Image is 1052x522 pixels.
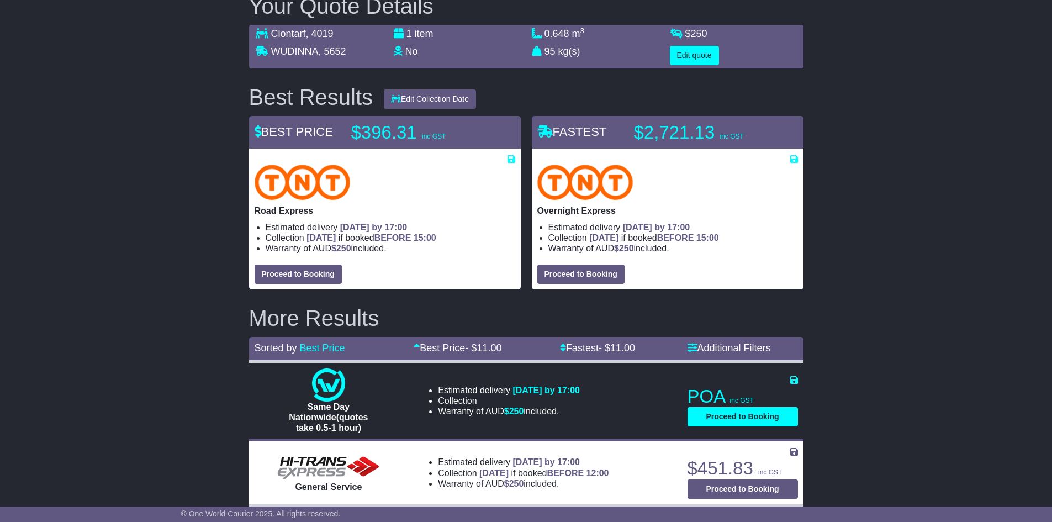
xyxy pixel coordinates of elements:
[547,468,584,478] span: BEFORE
[558,46,580,57] span: kg(s)
[548,233,798,243] li: Collection
[374,233,411,242] span: BEFORE
[572,28,585,39] span: m
[537,265,625,284] button: Proceed to Booking
[544,46,556,57] span: 95
[504,479,524,488] span: $
[548,243,798,254] li: Warranty of AUD included.
[438,396,580,406] li: Collection
[181,509,341,518] span: © One World Courier 2025. All rights reserved.
[512,386,580,395] span: [DATE] by 17:00
[479,468,609,478] span: if booked
[589,233,618,242] span: [DATE]
[634,122,772,144] p: $2,721.13
[405,46,418,57] span: No
[295,482,362,492] span: General Service
[438,385,580,396] li: Estimated delivery
[336,244,351,253] span: 250
[438,468,609,478] li: Collection
[319,46,346,57] span: , 5652
[351,122,489,144] p: $396.31
[255,165,351,200] img: TNT Domestic: Road Express
[306,233,436,242] span: if booked
[512,457,580,467] span: [DATE] by 17:00
[548,222,798,233] li: Estimated delivery
[438,457,609,467] li: Estimated delivery
[614,244,634,253] span: $
[255,205,515,216] p: Road Express
[670,46,719,65] button: Edit quote
[688,479,798,499] button: Proceed to Booking
[477,342,501,354] span: 11.00
[758,468,782,476] span: inc GST
[599,342,635,354] span: - $
[422,133,446,140] span: inc GST
[438,478,609,489] li: Warranty of AUD included.
[589,233,718,242] span: if booked
[696,233,719,242] span: 15:00
[406,28,412,39] span: 1
[688,342,771,354] a: Additional Filters
[465,342,501,354] span: - $
[255,125,333,139] span: BEST PRICE
[249,306,803,330] h2: More Results
[688,457,798,479] p: $451.83
[331,244,351,253] span: $
[685,28,707,39] span: $
[479,468,509,478] span: [DATE]
[720,133,743,140] span: inc GST
[544,28,569,39] span: 0.648
[244,85,379,109] div: Best Results
[306,233,336,242] span: [DATE]
[537,125,607,139] span: FASTEST
[509,479,524,488] span: 250
[414,342,501,354] a: Best Price- $11.00
[438,406,580,416] li: Warranty of AUD included.
[266,233,515,243] li: Collection
[415,28,434,39] span: item
[384,89,476,109] button: Edit Collection Date
[610,342,635,354] span: 11.00
[255,342,297,354] span: Sorted by
[300,342,345,354] a: Best Price
[537,205,798,216] p: Overnight Express
[266,243,515,254] li: Warranty of AUD included.
[657,233,694,242] span: BEFORE
[340,223,408,232] span: [DATE] by 17:00
[266,222,515,233] li: Estimated delivery
[289,402,368,433] span: Same Day Nationwide(quotes take 0.5-1 hour)
[509,407,524,416] span: 250
[580,27,585,35] sup: 3
[619,244,634,253] span: 250
[414,233,436,242] span: 15:00
[688,407,798,426] button: Proceed to Booking
[560,342,635,354] a: Fastest- $11.00
[271,28,306,39] span: Clontarf
[271,46,319,57] span: WUDINNA
[312,368,345,402] img: One World Courier: Same Day Nationwide(quotes take 0.5-1 hour)
[623,223,690,232] span: [DATE] by 17:00
[537,165,633,200] img: TNT Domestic: Overnight Express
[255,265,342,284] button: Proceed to Booking
[691,28,707,39] span: 250
[730,397,754,404] span: inc GST
[688,386,798,408] p: POA
[306,28,334,39] span: , 4019
[273,454,384,482] img: HiTrans: General Service
[504,407,524,416] span: $
[586,468,609,478] span: 12:00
